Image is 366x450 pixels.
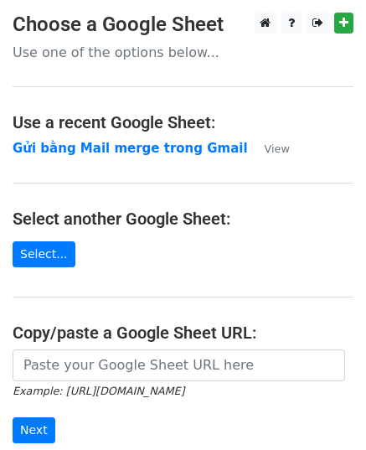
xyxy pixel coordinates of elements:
[13,44,353,61] p: Use one of the options below...
[13,323,353,343] h4: Copy/paste a Google Sheet URL:
[248,141,290,156] a: View
[265,142,290,155] small: View
[13,241,75,267] a: Select...
[13,385,184,397] small: Example: [URL][DOMAIN_NAME]
[13,13,353,37] h3: Choose a Google Sheet
[13,417,55,443] input: Next
[13,349,345,381] input: Paste your Google Sheet URL here
[13,209,353,229] h4: Select another Google Sheet:
[13,112,353,132] h4: Use a recent Google Sheet:
[13,141,248,156] a: Gửi bằng Mail merge trong Gmail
